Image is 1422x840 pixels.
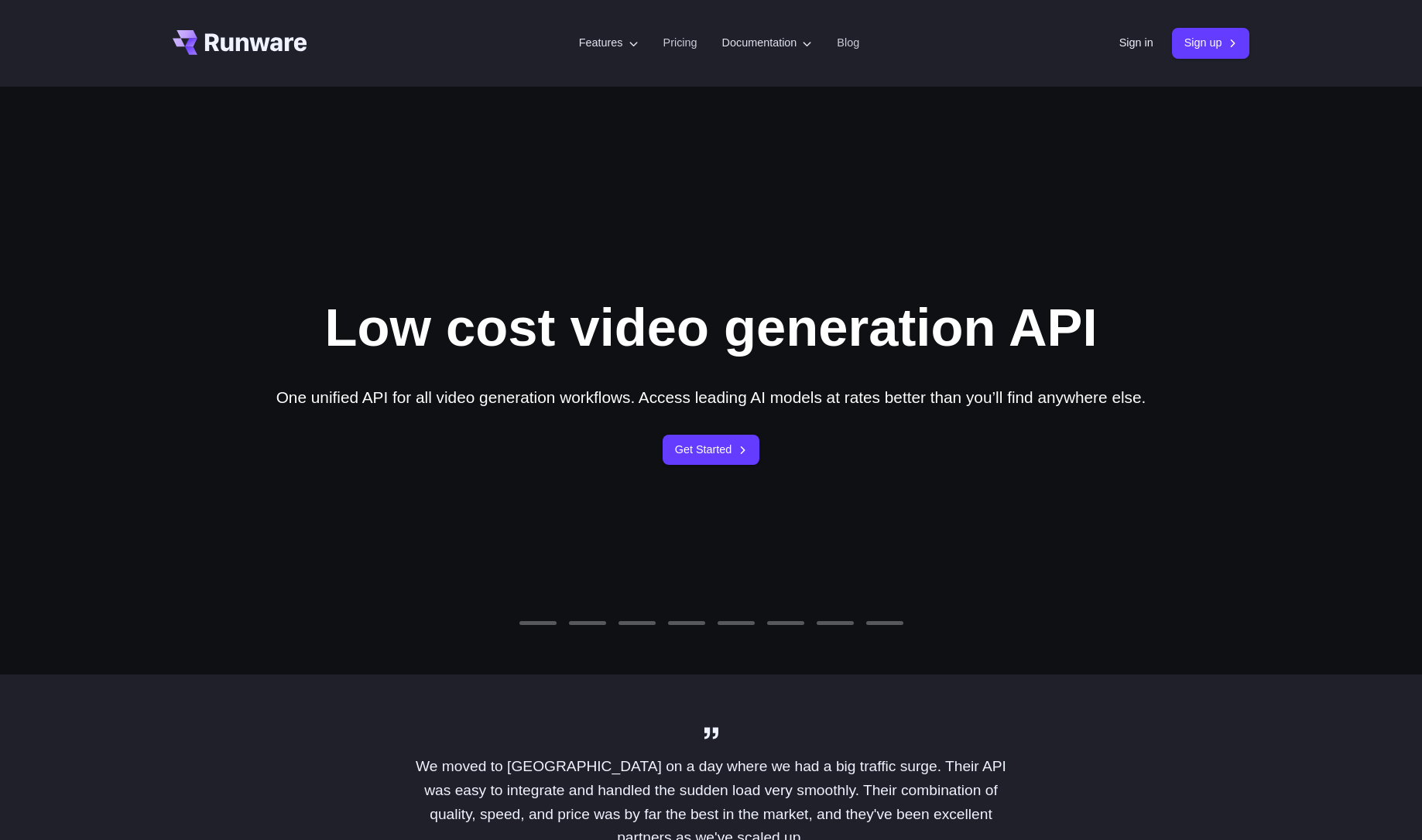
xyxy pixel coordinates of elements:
[276,384,1146,410] p: One unified API for all video generation workflows. Access leading AI models at rates better than...
[1119,34,1153,52] a: Sign in
[579,34,639,52] label: Features
[663,435,760,465] a: Get Started
[722,34,813,52] label: Documentation
[837,34,859,52] a: Blog
[324,296,1097,360] h1: Low cost video generation API
[1172,28,1250,58] a: Sign up
[173,30,307,55] a: Go to /
[663,34,697,52] a: Pricing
